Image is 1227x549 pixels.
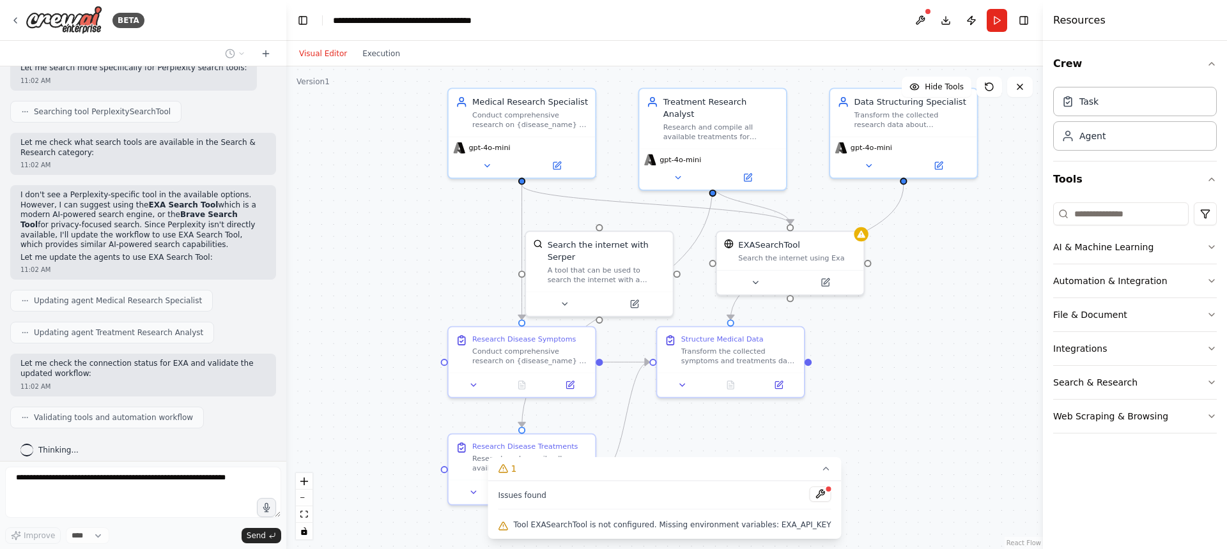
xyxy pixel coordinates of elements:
div: Task [1079,95,1099,108]
strong: EXA Search Tool [149,200,219,209]
div: BETA [112,13,144,28]
span: Updating agent Treatment Research Analyst [34,327,203,338]
span: gpt-4o-mini [468,143,510,153]
span: Searching tool PerplexitySearchTool [34,107,171,117]
div: Conduct comprehensive research on {disease_name} to identify all known symptoms, their variations... [472,110,588,130]
span: gpt-4o-mini [660,155,701,165]
button: Open in side panel [714,170,781,184]
div: 11:02 AM [20,76,247,86]
span: Improve [24,530,55,541]
button: Visual Editor [291,46,355,61]
div: Research and compile all available treatments for {disease_name}. Search for conventional medical... [472,453,588,472]
span: Updating agent Medical Research Specialist [34,296,202,306]
button: Execution [355,46,408,61]
div: Version 1 [297,77,330,87]
nav: breadcrumb [333,14,477,27]
div: Structure Medical Data [681,335,764,344]
button: Open in side panel [523,158,590,172]
button: Improve [5,527,61,544]
a: React Flow attribution [1007,539,1041,546]
button: Search & Research [1053,366,1217,399]
img: EXASearchTool [724,239,734,248]
button: Hide left sidebar [294,11,312,29]
button: Start a new chat [256,46,276,61]
div: Treatment Research AnalystResearch and compile all available treatments for {disease_name}, inclu... [638,87,787,190]
div: Research Disease TreatmentsResearch and compile all available treatments for {disease_name}. Sear... [447,433,596,506]
button: 1 [488,457,841,481]
p: I don't see a Perplexity-specific tool in the available options. However, I can suggest using the... [20,190,266,250]
button: Crew [1053,46,1217,82]
button: Web Scraping & Browsing [1053,400,1217,433]
span: Send [247,530,266,541]
img: Logo [26,6,102,34]
button: Hide right sidebar [1015,11,1033,29]
div: EXASearchToolEXASearchToolSearch the internet using Exa [716,230,865,296]
div: A tool that can be used to search the internet with a search_query. Supports different search typ... [548,266,666,285]
div: SerperDevToolSearch the internet with SerperA tool that can be used to search the internet with a... [525,230,674,317]
p: Let me check what search tools are available in the Search & Research category: [20,138,266,158]
div: Treatment Research Analyst [663,96,779,119]
span: 1 [511,462,516,475]
div: Agent [1079,130,1106,142]
button: Integrations [1053,332,1217,365]
button: Open in side panel [791,275,858,289]
div: 11:02 AM [20,160,266,170]
div: Search the internet using Exa [738,253,856,263]
div: Search the internet with Serper [548,239,666,262]
div: Structure Medical DataTransform the collected symptoms and treatments data for {disease_name} int... [656,326,805,398]
div: 11:02 AM [20,382,266,391]
g: Edge from 3b4ebb8d-99b9-4406-85ad-3e61e63e0b50 to b774068a-2d51-4f02-b317-c78658c86a36 [725,185,909,320]
div: Medical Research SpecialistConduct comprehensive research on {disease_name} to identify all known... [447,87,596,179]
button: toggle interactivity [296,523,313,539]
g: Edge from de996e8b-758c-443f-bb2e-80ebe318a2b0 to 762f00ac-12f0-4006-be5e-2dd5bdddb991 [707,185,796,225]
button: fit view [296,506,313,523]
span: Tool EXASearchTool is not configured. Missing environment variables: EXA_API_KEY [513,520,831,530]
div: React Flow controls [296,473,313,539]
div: Research Disease Symptoms [472,335,576,344]
div: Research Disease Treatments [472,442,578,451]
div: Research and compile all available treatments for {disease_name}, including conventional medical ... [663,123,779,142]
img: SerperDevTool [533,239,543,248]
div: EXASearchTool [738,239,799,251]
g: Edge from 0dc26803-ba14-4490-b6fb-38c5bf512958 to b774068a-2d51-4f02-b317-c78658c86a36 [603,356,649,476]
div: Crew [1053,82,1217,161]
button: Click to speak your automation idea [257,498,276,517]
g: Edge from eb9ed2ea-dd32-4c16-aa6e-2d651e1777db to 762f00ac-12f0-4006-be5e-2dd5bdddb991 [516,185,796,225]
div: Conduct comprehensive research on {disease_name} to identify all known symptoms. Search medical d... [472,346,588,365]
button: Automation & Integration [1053,264,1217,297]
div: Data Structuring SpecialistTransform the collected research data about {disease_name} symptoms an... [829,87,978,179]
button: File & Document [1053,298,1217,331]
button: Open in side panel [601,297,668,311]
span: gpt-4o-mini [851,143,892,153]
div: 11:02 AM [20,265,266,274]
span: Hide Tools [925,82,964,92]
button: Hide Tools [902,77,971,97]
button: Switch to previous chat [220,46,251,61]
g: Edge from 415409c0-b6ea-450b-b3fb-0e223588215d to b774068a-2d51-4f02-b317-c78658c86a36 [603,356,649,368]
button: zoom out [296,490,313,506]
g: Edge from eb9ed2ea-dd32-4c16-aa6e-2d651e1777db to 415409c0-b6ea-450b-b3fb-0e223588215d [516,185,528,320]
button: Tools [1053,162,1217,197]
h4: Resources [1053,13,1106,28]
span: Validating tools and automation workflow [34,412,193,423]
button: zoom in [296,473,313,490]
strong: Brave Search Tool [20,210,238,229]
div: Research Disease SymptomsConduct comprehensive research on {disease_name} to identify all known s... [447,326,596,398]
p: Let me search more specifically for Perplexity search tools: [20,63,247,73]
div: Transform the collected research data about {disease_name} symptoms and treatments into a well-st... [854,110,969,130]
div: Tools [1053,197,1217,444]
button: No output available [706,378,756,392]
div: Data Structuring Specialist [854,96,969,108]
button: Send [242,528,281,543]
p: Let me update the agents to use EXA Search Tool: [20,253,266,263]
button: No output available [497,378,547,392]
button: AI & Machine Learning [1053,230,1217,264]
div: Transform the collected symptoms and treatments data for {disease_name} into a structured JSON fo... [681,346,797,365]
button: Open in side panel [550,378,590,392]
p: Let me check the connection status for EXA and validate the updated workflow: [20,359,266,379]
button: Open in side panel [758,378,799,392]
span: Issues found [498,490,546,500]
div: Medical Research Specialist [472,96,588,108]
span: Thinking... [38,445,79,455]
button: Open in side panel [905,158,972,172]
